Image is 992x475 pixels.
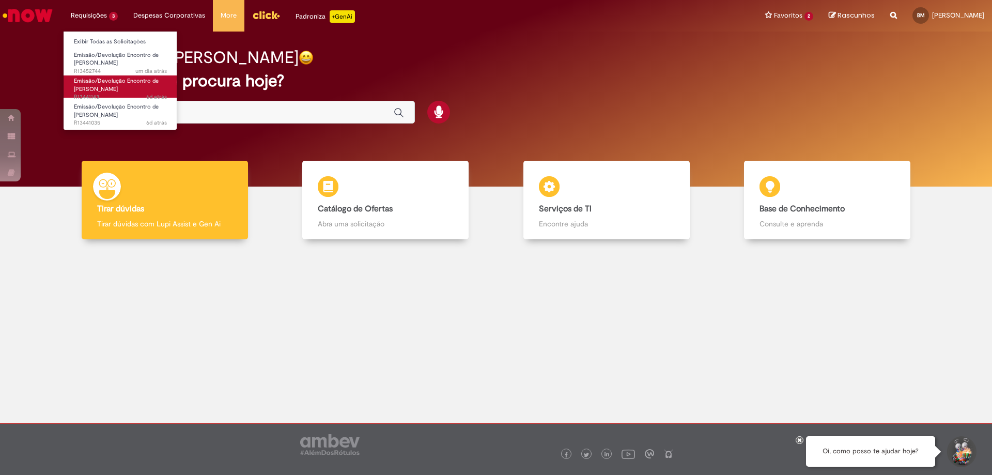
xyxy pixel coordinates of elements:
[829,11,875,21] a: Rascunhos
[717,161,938,240] a: Base de Conhecimento Consulte e aprenda
[135,67,167,75] time: 27/08/2025 14:22:04
[74,119,167,127] span: R13441035
[645,449,654,458] img: logo_footer_workplace.png
[539,219,674,229] p: Encontre ajuda
[760,204,845,214] b: Base de Conhecimento
[806,436,935,467] div: Oi, como posso te ajudar hoje?
[252,7,280,23] img: click_logo_yellow_360x200.png
[71,10,107,21] span: Requisições
[275,161,497,240] a: Catálogo de Ofertas Abra uma solicitação
[54,161,275,240] a: Tirar dúvidas Tirar dúvidas com Lupi Assist e Gen Ai
[74,51,159,67] span: Emissão/Devolução Encontro de [PERSON_NAME]
[64,101,177,124] a: Aberto R13441035 : Emissão/Devolução Encontro de Contas Fornecedor
[74,93,167,101] span: R13441143
[296,10,355,23] div: Padroniza
[146,119,167,127] span: 6d atrás
[318,219,453,229] p: Abra uma solicitação
[496,161,717,240] a: Serviços de TI Encontre ajuda
[64,36,177,48] a: Exibir Todas as Solicitações
[109,12,118,21] span: 3
[664,449,673,458] img: logo_footer_naosei.png
[1,5,54,26] img: ServiceNow
[774,10,802,21] span: Favoritos
[564,452,569,457] img: logo_footer_facebook.png
[89,49,299,67] h2: Boa tarde, [PERSON_NAME]
[146,93,167,101] time: 22/08/2025 17:36:06
[133,10,205,21] span: Despesas Corporativas
[838,10,875,20] span: Rascunhos
[63,31,177,130] ul: Requisições
[804,12,813,21] span: 2
[97,219,233,229] p: Tirar dúvidas com Lupi Assist e Gen Ai
[330,10,355,23] p: +GenAi
[97,204,144,214] b: Tirar dúvidas
[539,204,592,214] b: Serviços de TI
[760,219,895,229] p: Consulte e aprenda
[946,436,977,467] button: Iniciar Conversa de Suporte
[74,77,159,93] span: Emissão/Devolução Encontro de [PERSON_NAME]
[64,50,177,72] a: Aberto R13452744 : Emissão/Devolução Encontro de Contas Fornecedor
[932,11,984,20] span: [PERSON_NAME]
[221,10,237,21] span: More
[917,12,925,19] span: BM
[146,93,167,101] span: 6d atrás
[89,72,903,90] h2: O que você procura hoje?
[74,67,167,75] span: R13452744
[318,204,393,214] b: Catálogo de Ofertas
[299,50,314,65] img: happy-face.png
[300,434,360,455] img: logo_footer_ambev_rotulo_gray.png
[605,452,610,458] img: logo_footer_linkedin.png
[135,67,167,75] span: um dia atrás
[146,119,167,127] time: 22/08/2025 17:13:55
[64,75,177,98] a: Aberto R13441143 : Emissão/Devolução Encontro de Contas Fornecedor
[74,103,159,119] span: Emissão/Devolução Encontro de [PERSON_NAME]
[622,447,635,461] img: logo_footer_youtube.png
[584,452,589,457] img: logo_footer_twitter.png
